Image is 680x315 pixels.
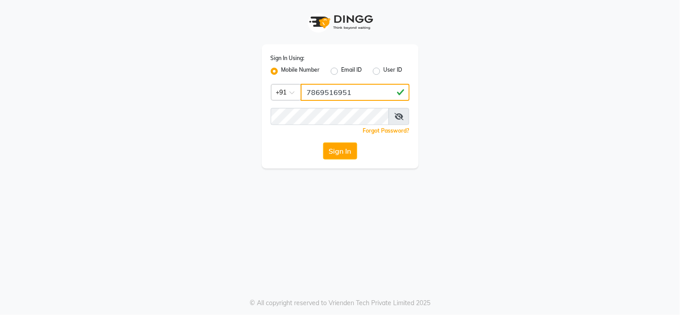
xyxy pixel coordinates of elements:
[271,108,390,125] input: Username
[304,9,376,35] img: logo1.svg
[323,142,357,160] button: Sign In
[271,54,305,62] label: Sign In Using:
[282,66,320,77] label: Mobile Number
[363,127,410,134] a: Forgot Password?
[301,84,410,101] input: Username
[342,66,362,77] label: Email ID
[384,66,403,77] label: User ID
